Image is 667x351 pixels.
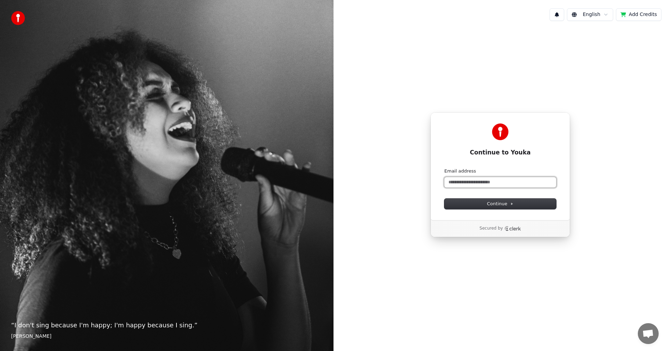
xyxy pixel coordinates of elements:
img: youka [11,11,25,25]
footer: [PERSON_NAME] [11,333,322,340]
label: Email address [444,168,476,174]
div: Open chat [638,323,659,344]
a: Clerk logo [504,226,521,231]
p: Secured by [479,226,503,231]
button: Add Credits [616,8,661,21]
h1: Continue to Youka [444,149,556,157]
p: “ I don't sing because I'm happy; I'm happy because I sing. ” [11,320,322,330]
span: Continue [487,201,513,207]
button: Continue [444,199,556,209]
img: Youka [492,123,509,140]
